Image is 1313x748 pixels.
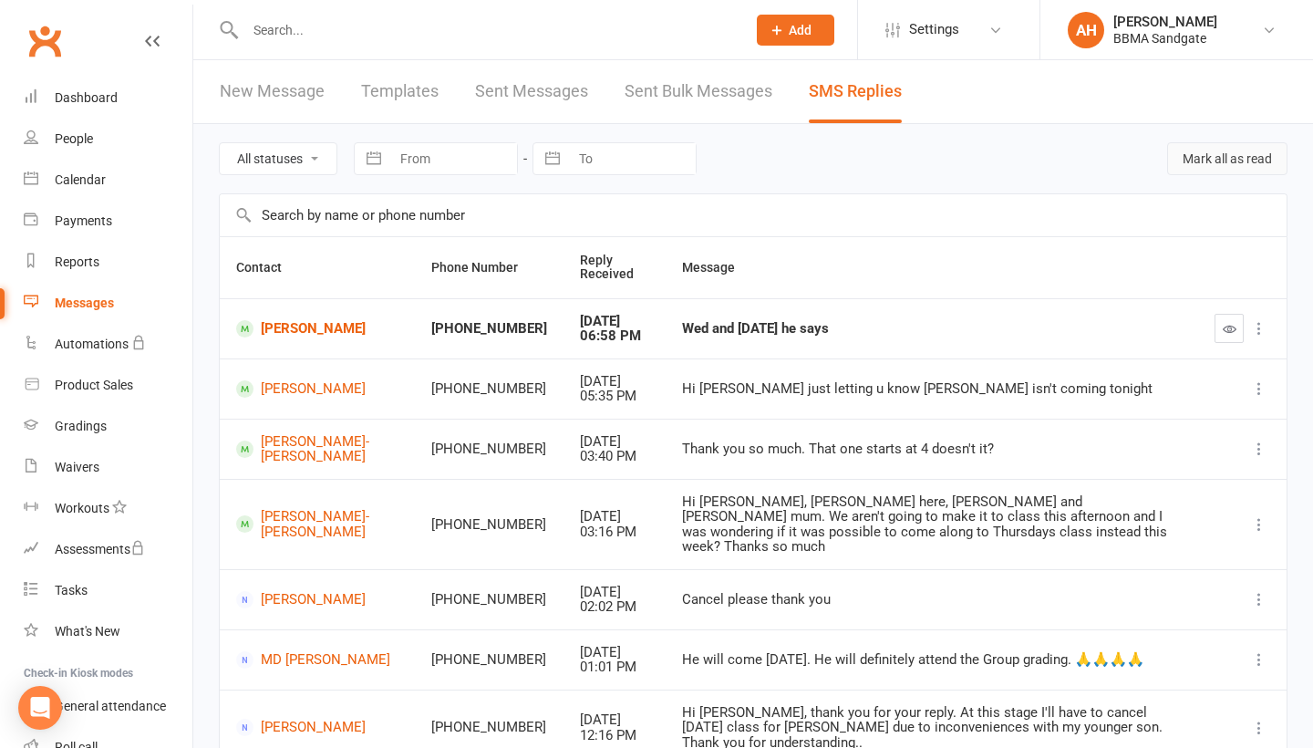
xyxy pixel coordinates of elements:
a: Automations [24,324,192,365]
div: [DATE] [580,645,649,660]
a: Product Sales [24,365,192,406]
div: [PHONE_NUMBER] [431,652,547,668]
div: Assessments [55,542,145,556]
div: Dashboard [55,90,118,105]
div: [DATE] [580,374,649,390]
input: From [390,143,517,174]
div: Waivers [55,460,99,474]
div: Cancel please thank you [682,592,1182,608]
a: [PERSON_NAME] [236,320,398,338]
div: Hi [PERSON_NAME] just letting u know [PERSON_NAME] isn't coming tonight [682,381,1182,397]
a: [PERSON_NAME] [236,719,398,736]
span: Settings [909,9,959,50]
span: Add [789,23,812,37]
a: [PERSON_NAME]-[PERSON_NAME] [236,509,398,539]
div: [PERSON_NAME] [1113,14,1217,30]
div: 03:16 PM [580,525,649,540]
div: People [55,131,93,146]
th: Message [666,237,1198,298]
a: Waivers [24,447,192,488]
div: Workouts [55,501,109,515]
a: People [24,119,192,160]
div: [PHONE_NUMBER] [431,442,547,457]
a: Calendar [24,160,192,201]
a: Dashboard [24,78,192,119]
div: Gradings [55,419,107,433]
div: 01:01 PM [580,660,649,675]
div: [DATE] [580,434,649,450]
div: [PHONE_NUMBER] [431,517,547,533]
div: 06:58 PM [580,328,649,344]
div: Messages [55,296,114,310]
div: Hi [PERSON_NAME], [PERSON_NAME] here, [PERSON_NAME] and [PERSON_NAME] mum. We aren't going to mak... [682,494,1182,555]
div: Tasks [55,583,88,597]
button: Mark all as read [1167,142,1287,175]
a: [PERSON_NAME] [236,591,398,608]
div: 12:16 PM [580,728,649,743]
div: [PHONE_NUMBER] [431,321,547,337]
a: Clubworx [22,18,67,64]
div: Thank you so much. That one starts at 4 doesn't it? [682,442,1182,457]
div: [DATE] [580,585,649,600]
a: Messages [24,283,192,324]
div: He will come [DATE]. He will definitely attend the Group grading. 🙏🙏🙏🙏 [682,652,1182,668]
div: Reports [55,255,99,269]
input: To [569,143,696,174]
a: What's New [24,611,192,652]
a: New Message [220,60,325,123]
div: General attendance [55,699,166,713]
div: [DATE] [580,509,649,525]
div: AH [1068,12,1104,48]
div: What's New [55,624,120,639]
div: Payments [55,213,112,228]
a: Reports [24,242,192,283]
div: [DATE] [580,712,649,728]
a: Templates [361,60,439,123]
a: MD [PERSON_NAME] [236,651,398,669]
a: Assessments [24,529,192,570]
input: Search by name or phone number [220,194,1287,236]
div: 03:40 PM [580,449,649,464]
a: SMS Replies [809,60,902,123]
a: Gradings [24,406,192,447]
button: Add [757,15,834,46]
div: Automations [55,337,129,351]
a: Sent Messages [475,60,588,123]
div: [PHONE_NUMBER] [431,720,547,735]
div: Wed and [DATE] he says [682,321,1182,337]
div: Product Sales [55,378,133,392]
div: 02:02 PM [580,599,649,615]
div: Open Intercom Messenger [18,686,62,730]
div: Calendar [55,172,106,187]
div: BBMA Sandgate [1113,30,1217,47]
div: [PHONE_NUMBER] [431,592,547,608]
a: Workouts [24,488,192,529]
a: Sent Bulk Messages [625,60,772,123]
th: Contact [220,237,415,298]
a: [PERSON_NAME]-[PERSON_NAME] [236,434,398,464]
div: [DATE] [580,314,649,329]
a: [PERSON_NAME] [236,380,398,398]
th: Reply Received [563,237,666,298]
a: Tasks [24,570,192,611]
a: General attendance kiosk mode [24,686,192,727]
input: Search... [240,17,733,43]
div: [PHONE_NUMBER] [431,381,547,397]
div: 05:35 PM [580,389,649,404]
th: Phone Number [415,237,563,298]
a: Payments [24,201,192,242]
